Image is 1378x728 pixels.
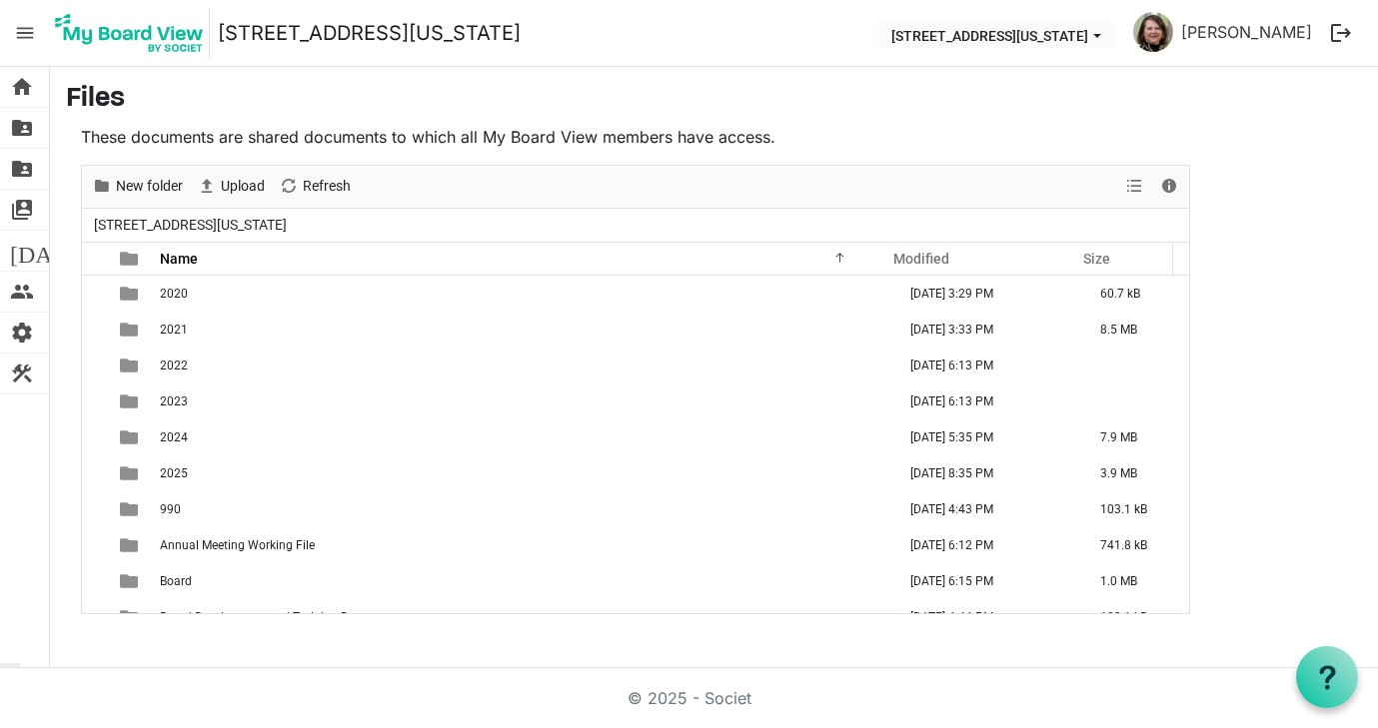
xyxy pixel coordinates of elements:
[1079,348,1189,383] td: is template cell column header Size
[10,149,34,189] span: folder_shared
[194,174,269,199] button: Upload
[82,455,108,491] td: checkbox
[154,348,889,383] td: 2022 is template cell column header Name
[85,166,190,208] div: New folder
[81,125,1190,149] p: These documents are shared documents to which all My Board View members have access.
[154,419,889,455] td: 2024 is template cell column header Name
[889,312,1079,348] td: May 25, 2025 3:33 PM column header Modified
[10,231,87,271] span: [DATE]
[114,174,185,199] span: New folder
[108,383,154,419] td: is template cell column header type
[1079,599,1189,635] td: 103.1 kB is template cell column header Size
[108,455,154,491] td: is template cell column header type
[889,276,1079,312] td: May 25, 2025 3:29 PM column header Modified
[108,527,154,563] td: is template cell column header type
[889,419,1079,455] td: May 25, 2025 5:35 PM column header Modified
[878,21,1114,49] button: 216 E Washington Blvd dropdownbutton
[1152,166,1186,208] div: Details
[10,313,34,353] span: settings
[89,174,187,199] button: New folder
[889,491,1079,527] td: May 25, 2025 4:43 PM column header Modified
[1122,174,1146,199] button: View dropdownbutton
[154,527,889,563] td: Annual Meeting Working File is template cell column header Name
[160,323,188,337] span: 2021
[1118,166,1152,208] div: View
[82,527,108,563] td: checkbox
[154,383,889,419] td: 2023 is template cell column header Name
[1320,12,1362,54] button: logout
[108,599,154,635] td: is template cell column header type
[108,276,154,312] td: is template cell column header type
[6,14,44,52] span: menu
[893,251,949,267] span: Modified
[889,599,1079,635] td: May 25, 2025 4:44 PM column header Modified
[272,166,358,208] div: Refresh
[108,419,154,455] td: is template cell column header type
[889,527,1079,563] td: May 25, 2025 6:12 PM column header Modified
[1079,276,1189,312] td: 60.7 kB is template cell column header Size
[82,419,108,455] td: checkbox
[1083,251,1110,267] span: Size
[10,67,34,107] span: home
[154,599,889,635] td: Board Development and Training Documents is template cell column header Name
[10,354,34,393] span: construction
[160,538,315,552] span: Annual Meeting Working File
[160,251,198,267] span: Name
[1079,527,1189,563] td: 741.8 kB is template cell column header Size
[1079,491,1189,527] td: 103.1 kB is template cell column header Size
[82,348,108,383] td: checkbox
[154,276,889,312] td: 2020 is template cell column header Name
[1133,12,1173,52] img: J52A0qgz-QnGEDJvxvc7st0NtxDrXCKoDOPQZREw7aFqa1BfgfUuvwQg4bgL-jlo7icgKeV0c70yxLBxNLEp2Q_thumb.png
[154,455,889,491] td: 2025 is template cell column header Name
[82,491,108,527] td: checkbox
[10,108,34,148] span: folder_shared
[1079,419,1189,455] td: 7.9 MB is template cell column header Size
[160,430,188,444] span: 2024
[10,272,34,312] span: people
[219,174,267,199] span: Upload
[1079,455,1189,491] td: 3.9 MB is template cell column header Size
[108,491,154,527] td: is template cell column header type
[889,563,1079,599] td: May 25, 2025 6:15 PM column header Modified
[154,563,889,599] td: Board is template cell column header Name
[301,174,353,199] span: Refresh
[82,599,108,635] td: checkbox
[49,8,218,58] a: My Board View Logo
[889,383,1079,419] td: May 25, 2025 6:13 PM column header Modified
[160,359,188,372] span: 2022
[218,13,521,53] a: [STREET_ADDRESS][US_STATE]
[889,455,1079,491] td: August 19, 2025 8:35 PM column header Modified
[82,563,108,599] td: checkbox
[108,312,154,348] td: is template cell column header type
[154,491,889,527] td: 990 is template cell column header Name
[82,276,108,312] td: checkbox
[108,563,154,599] td: is template cell column header type
[889,348,1079,383] td: May 25, 2025 6:13 PM column header Modified
[1079,312,1189,348] td: 8.5 MB is template cell column header Size
[160,610,403,624] span: Board Development and Training Documents
[1156,174,1183,199] button: Details
[628,688,751,708] a: © 2025 - Societ
[82,383,108,419] td: checkbox
[160,574,192,588] span: Board
[160,394,188,408] span: 2023
[90,213,291,238] span: [STREET_ADDRESS][US_STATE]
[154,312,889,348] td: 2021 is template cell column header Name
[160,466,188,480] span: 2025
[108,348,154,383] td: is template cell column header type
[160,502,181,516] span: 990
[10,190,34,230] span: switch_account
[82,312,108,348] td: checkbox
[160,287,188,301] span: 2020
[66,83,1362,117] h3: Files
[276,174,355,199] button: Refresh
[1079,383,1189,419] td: is template cell column header Size
[49,8,210,58] img: My Board View Logo
[1173,12,1320,52] a: [PERSON_NAME]
[1079,563,1189,599] td: 1.0 MB is template cell column header Size
[190,166,272,208] div: Upload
